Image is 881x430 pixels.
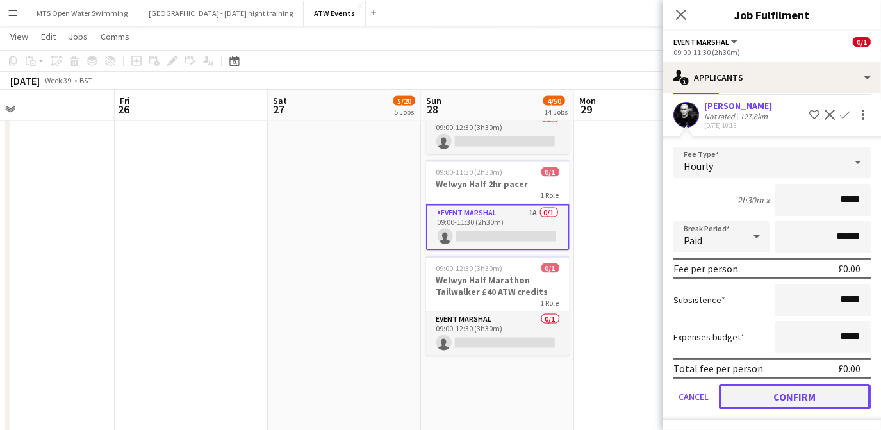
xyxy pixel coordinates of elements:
[426,312,570,356] app-card-role: Event Marshal0/109:00-12:30 (3h30m)
[684,160,713,172] span: Hourly
[436,167,503,177] span: 09:00-11:30 (2h30m)
[426,95,441,106] span: Sun
[673,47,871,57] div: 09:00-11:30 (2h30m)
[42,76,74,85] span: Week 39
[544,107,568,117] div: 14 Jobs
[10,74,40,87] div: [DATE]
[63,28,93,45] a: Jobs
[36,28,61,45] a: Edit
[673,384,714,409] button: Cancel
[673,362,763,375] div: Total fee per person
[673,294,725,306] label: Subsistence
[118,102,130,117] span: 26
[79,76,92,85] div: BST
[663,62,881,93] div: Applicants
[541,190,559,200] span: 1 Role
[304,1,366,26] button: ATW Events
[426,160,570,251] app-job-card: 09:00-11:30 (2h30m)0/1Welwyn Half 2hr pacer1 RoleEvent Marshal1A0/109:00-11:30 (2h30m)
[541,263,559,273] span: 0/1
[95,28,135,45] a: Comms
[120,95,130,106] span: Fri
[838,262,860,275] div: £0.00
[426,274,570,297] h3: Welwyn Half Marathon Tailwalker £40 ATW credits
[684,234,702,247] span: Paid
[737,194,770,206] div: 2h30m x
[577,102,596,117] span: 29
[426,204,570,251] app-card-role: Event Marshal1A0/109:00-11:30 (2h30m)
[719,384,871,409] button: Confirm
[579,95,596,106] span: Mon
[541,298,559,308] span: 1 Role
[5,28,33,45] a: View
[69,31,88,42] span: Jobs
[436,263,503,273] span: 09:00-12:30 (3h30m)
[426,256,570,356] app-job-card: 09:00-12:30 (3h30m)0/1Welwyn Half Marathon Tailwalker £40 ATW credits1 RoleEvent Marshal0/109:00-...
[426,111,570,154] app-card-role: Event Marshal0/109:00-12:30 (3h30m)
[704,100,772,112] div: [PERSON_NAME]
[853,37,871,47] span: 0/1
[271,102,287,117] span: 27
[543,96,565,106] span: 4/50
[673,37,729,47] span: Event Marshal
[41,31,56,42] span: Edit
[737,112,770,121] div: 127.8km
[138,1,304,26] button: [GEOGRAPHIC_DATA] - [DATE] night training
[704,112,737,121] div: Not rated
[393,96,415,106] span: 5/20
[838,362,860,375] div: £0.00
[26,1,138,26] button: MTS Open Water Swimming
[663,6,881,23] h3: Job Fulfilment
[273,95,287,106] span: Sat
[394,107,415,117] div: 5 Jobs
[541,167,559,177] span: 0/1
[101,31,129,42] span: Comms
[673,262,738,275] div: Fee per person
[426,178,570,190] h3: Welwyn Half 2hr pacer
[10,31,28,42] span: View
[673,37,739,47] button: Event Marshal
[424,102,441,117] span: 28
[704,121,772,129] div: [DATE] 10:15
[673,331,745,343] label: Expenses budget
